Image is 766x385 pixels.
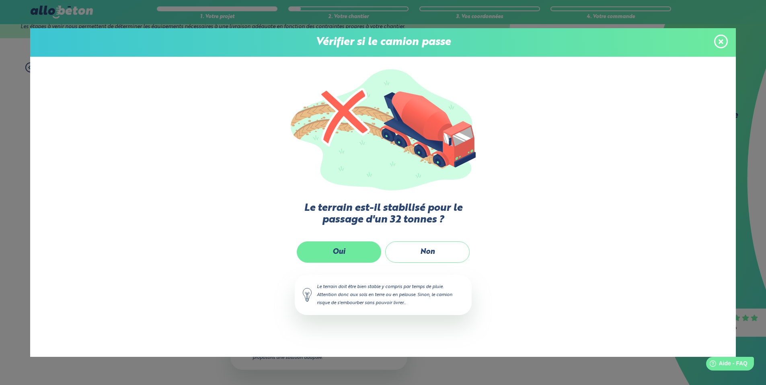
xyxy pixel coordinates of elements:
div: Le terrain doit être bien stable y compris par temps de pluie. Attention donc aux sols en terre o... [295,275,472,315]
label: Oui [297,241,381,263]
label: Le terrain est-il stabilisé pour le passage d'un 32 tonnes ? [283,202,484,226]
p: Vérifier si le camion passe [38,36,728,49]
iframe: Help widget launcher [694,354,757,376]
label: Non [385,241,470,263]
